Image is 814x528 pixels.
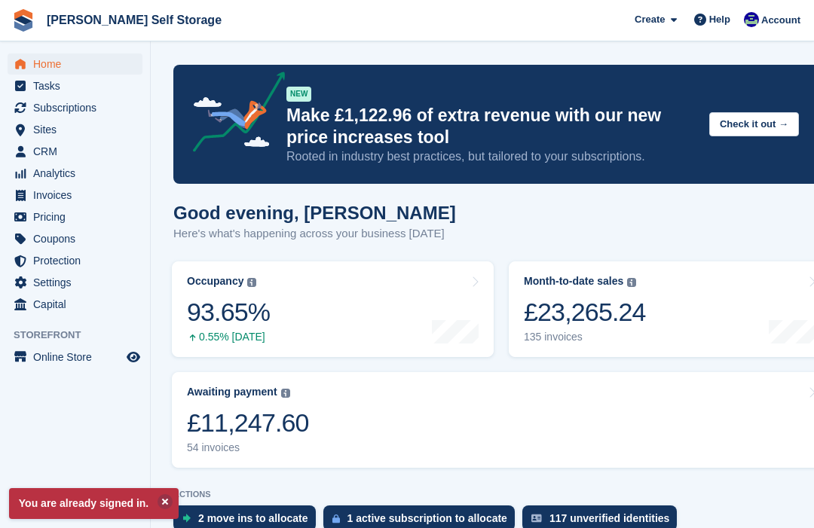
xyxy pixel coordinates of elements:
a: menu [8,228,142,249]
div: Awaiting payment [187,386,277,398]
a: menu [8,119,142,140]
div: Month-to-date sales [524,275,623,288]
a: menu [8,141,142,162]
div: £23,265.24 [524,297,646,328]
div: £11,247.60 [187,407,309,438]
div: 1 active subscription to allocate [347,512,507,524]
span: Settings [33,272,124,293]
a: menu [8,75,142,96]
span: Capital [33,294,124,315]
span: Sites [33,119,124,140]
div: 135 invoices [524,331,646,343]
img: stora-icon-8386f47178a22dfd0bd8f6a31ec36ba5ce8667c1dd55bd0f319d3a0aa187defe.svg [12,9,35,32]
span: Home [33,53,124,75]
h1: Good evening, [PERSON_NAME] [173,203,456,223]
span: Protection [33,250,124,271]
div: 93.65% [187,297,270,328]
a: menu [8,346,142,368]
img: icon-info-grey-7440780725fd019a000dd9b08b2336e03edf1995a4989e88bcd33f0948082b44.svg [627,278,636,287]
span: Invoices [33,185,124,206]
span: CRM [33,141,124,162]
p: Rooted in industry best practices, but tailored to your subscriptions. [286,148,697,165]
a: menu [8,185,142,206]
span: Tasks [33,75,124,96]
div: 54 invoices [187,441,309,454]
span: Analytics [33,163,124,184]
img: move_ins_to_allocate_icon-fdf77a2bb77ea45bf5b3d319d69a93e2d87916cf1d5bf7949dd705db3b84f3ca.svg [182,514,191,523]
a: menu [8,97,142,118]
img: Justin Farthing [744,12,759,27]
p: Make £1,122.96 of extra revenue with our new price increases tool [286,105,697,148]
a: Occupancy 93.65% 0.55% [DATE] [172,261,494,357]
button: Check it out → [709,112,799,137]
span: Subscriptions [33,97,124,118]
a: menu [8,272,142,293]
div: Occupancy [187,275,243,288]
a: menu [8,163,142,184]
p: Here's what's happening across your business [DATE] [173,225,456,243]
a: menu [8,206,142,227]
a: menu [8,294,142,315]
p: You are already signed in. [9,488,179,519]
a: menu [8,53,142,75]
span: Online Store [33,346,124,368]
div: 0.55% [DATE] [187,331,270,343]
img: active_subscription_to_allocate_icon-d502201f5373d7db506a760aba3b589e785aa758c864c3986d89f69b8ff3... [332,514,340,523]
span: Storefront [14,328,150,343]
img: price-adjustments-announcement-icon-8257ccfd72463d97f412b2fc003d46551f7dbcb40ab6d574587a9cd5c0d94... [180,72,286,157]
span: Pricing [33,206,124,227]
span: Account [761,13,800,28]
img: icon-info-grey-7440780725fd019a000dd9b08b2336e03edf1995a4989e88bcd33f0948082b44.svg [247,278,256,287]
div: 2 move ins to allocate [198,512,308,524]
a: [PERSON_NAME] Self Storage [41,8,228,32]
span: Coupons [33,228,124,249]
div: 117 unverified identities [549,512,670,524]
span: Create [635,12,665,27]
img: icon-info-grey-7440780725fd019a000dd9b08b2336e03edf1995a4989e88bcd33f0948082b44.svg [281,389,290,398]
span: Help [709,12,730,27]
div: NEW [286,87,311,102]
a: Preview store [124,348,142,366]
img: verify_identity-adf6edd0f0f0b5bbfe63781bf79b02c33cf7c696d77639b501bdc392416b5a36.svg [531,514,542,523]
a: menu [8,250,142,271]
